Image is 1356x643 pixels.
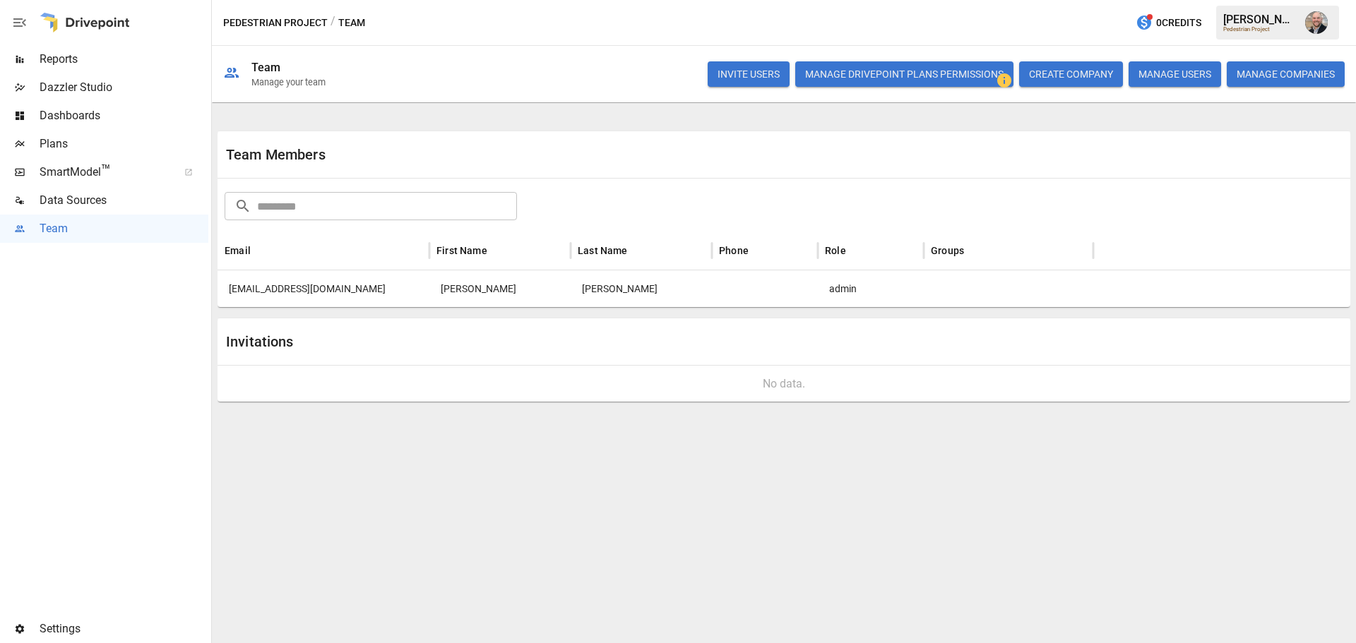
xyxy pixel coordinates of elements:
button: CREATE COMPANY [1019,61,1123,87]
span: Dazzler Studio [40,79,208,96]
button: Sort [489,241,509,260]
span: SmartModel [40,164,169,181]
div: No data. [229,377,1339,390]
div: Jacobs [571,270,712,307]
div: / [331,14,335,32]
button: Dustin Jacobson [1297,3,1336,42]
div: Manage your team [251,77,326,88]
div: admin [818,270,924,307]
button: Sort [965,241,985,260]
img: Dustin Jacobson [1305,11,1328,34]
span: ™ [101,162,111,179]
div: First Name [436,245,487,256]
div: Role [825,245,846,256]
div: Email [225,245,251,256]
span: Settings [40,620,208,637]
button: Manage Drivepoint Plans Permissions [795,61,1013,87]
span: Plans [40,136,208,152]
div: Invitations [226,333,784,350]
button: Sort [750,241,770,260]
div: Last Name [578,245,628,256]
div: Team Members [226,146,784,163]
button: INVITE USERS [708,61,790,87]
span: Dashboards [40,107,208,124]
div: Matt [429,270,571,307]
button: Pedestrian Project [223,14,328,32]
div: matt@pedestrianproject.com [218,270,429,307]
div: Team [251,61,281,74]
span: Reports [40,51,208,68]
button: MANAGE COMPANIES [1227,61,1345,87]
div: Groups [931,245,964,256]
span: Team [40,220,208,237]
span: 0 Credits [1156,14,1201,32]
button: Sort [847,241,867,260]
button: 0Credits [1130,10,1207,36]
button: Sort [252,241,272,260]
div: [PERSON_NAME] [1223,13,1297,26]
span: Data Sources [40,192,208,209]
div: Pedestrian Project [1223,26,1297,32]
button: Sort [629,241,649,260]
button: MANAGE USERS [1129,61,1221,87]
div: Phone [719,245,749,256]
